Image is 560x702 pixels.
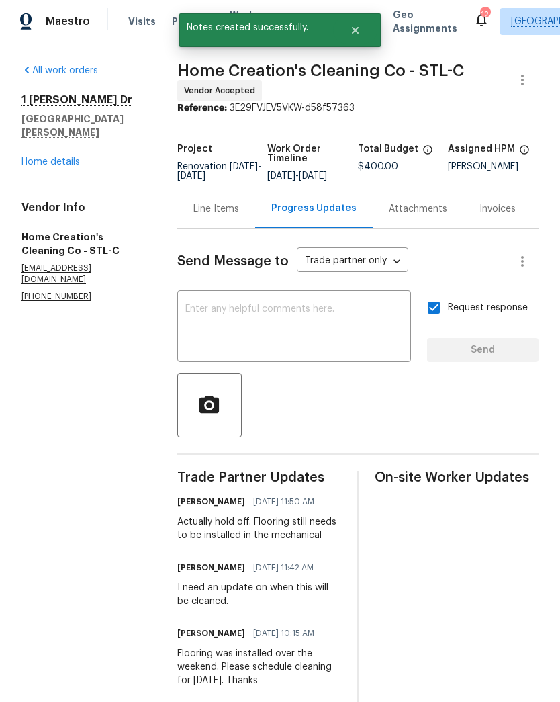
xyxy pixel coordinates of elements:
a: Home details [21,157,80,167]
span: The hpm assigned to this work order. [519,144,530,162]
h6: [PERSON_NAME] [177,561,245,574]
span: Vendor Accepted [184,84,261,97]
span: The total cost of line items that have been proposed by Opendoor. This sum includes line items th... [422,144,433,162]
span: [DATE] [267,171,295,181]
span: [DATE] [177,171,205,181]
span: [DATE] 11:42 AM [253,561,314,574]
button: Close [333,17,377,44]
h4: Vendor Info [21,201,145,214]
span: Work Orders [230,8,264,35]
span: $400.00 [358,162,398,171]
span: Notes created successfully. [179,13,333,42]
span: Geo Assignments [393,8,457,35]
h5: Work Order Timeline [267,144,358,163]
div: Trade partner only [297,251,408,273]
span: [DATE] [299,171,327,181]
span: - [267,171,327,181]
span: Maestro [46,15,90,28]
div: Actually hold off. Flooring still needs to be installed in the mechanical [177,515,341,542]
span: Home Creation's Cleaning Co - STL-C [177,62,464,79]
span: On-site Worker Updates [375,471,539,484]
span: [DATE] 11:50 AM [253,495,314,509]
div: Attachments [389,202,447,216]
span: Trade Partner Updates [177,471,341,484]
span: Projects [172,15,214,28]
div: [PERSON_NAME] [448,162,539,171]
div: 12 [480,8,489,21]
h5: Home Creation's Cleaning Co - STL-C [21,230,145,257]
span: Visits [128,15,156,28]
h5: Total Budget [358,144,418,154]
h5: Project [177,144,212,154]
div: 3E29FVJEV5VKW-d58f57363 [177,101,539,115]
div: Invoices [479,202,516,216]
a: All work orders [21,66,98,75]
div: Line Items [193,202,239,216]
span: [DATE] [230,162,258,171]
span: Send Message to [177,255,289,268]
span: Request response [448,301,528,315]
h6: [PERSON_NAME] [177,495,245,509]
h5: Assigned HPM [448,144,515,154]
div: Progress Updates [271,202,357,215]
span: [DATE] 10:15 AM [253,627,314,640]
div: Flooring was installed over the weekend. Please schedule cleaning for [DATE]. Thanks [177,647,341,687]
span: Renovation [177,162,261,181]
b: Reference: [177,103,227,113]
div: I need an update on when this will be cleaned. [177,581,341,608]
span: - [177,162,261,181]
h6: [PERSON_NAME] [177,627,245,640]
